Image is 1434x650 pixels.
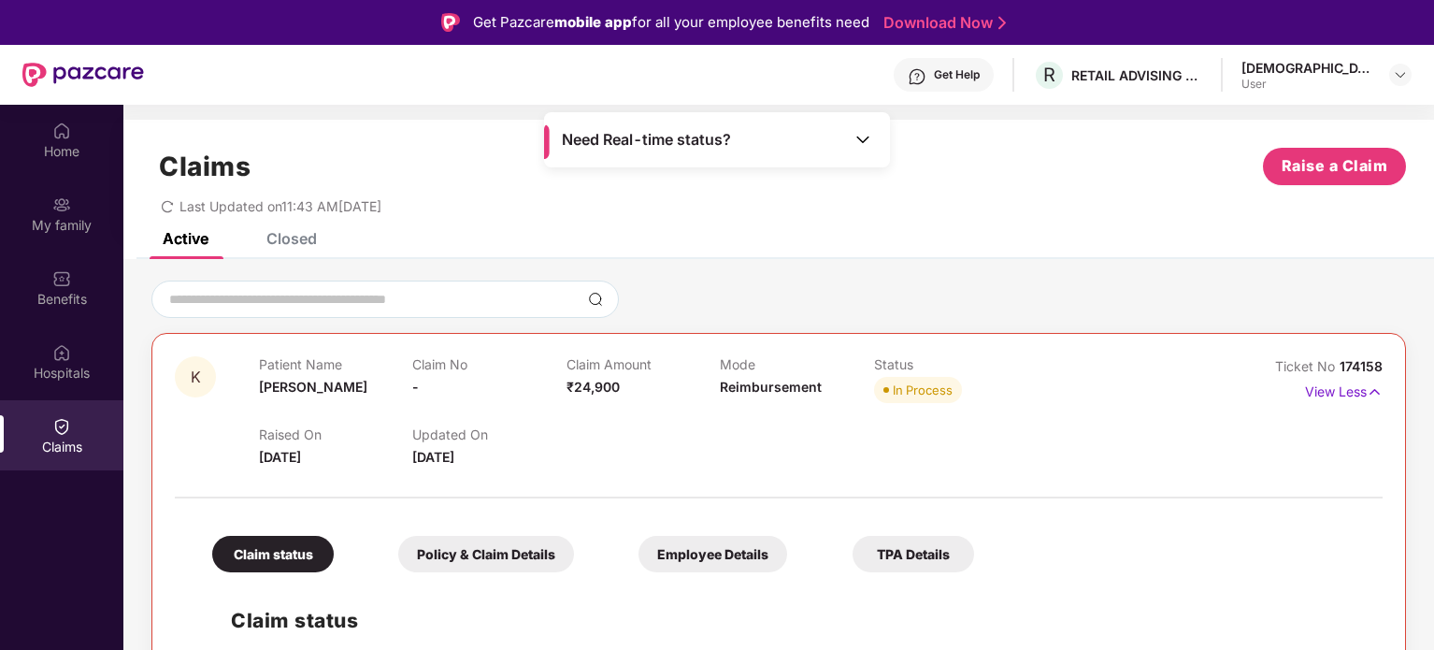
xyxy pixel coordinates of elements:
[934,67,980,82] div: Get Help
[1367,382,1383,402] img: svg+xml;base64,PHN2ZyB4bWxucz0iaHR0cDovL3d3dy53My5vcmcvMjAwMC9zdmciIHdpZHRoPSIxNyIgaGVpZ2h0PSIxNy...
[908,67,926,86] img: svg+xml;base64,PHN2ZyBpZD0iSGVscC0zMngzMiIgeG1sbnM9Imh0dHA6Ly93d3cudzMub3JnLzIwMDAvc3ZnIiB3aWR0aD...
[259,426,412,442] p: Raised On
[266,229,317,248] div: Closed
[883,13,1000,33] a: Download Now
[52,122,71,140] img: svg+xml;base64,PHN2ZyBpZD0iSG9tZSIgeG1sbnM9Imh0dHA6Ly93d3cudzMub3JnLzIwMDAvc3ZnIiB3aWR0aD0iMjAiIG...
[1263,148,1406,185] button: Raise a Claim
[1282,154,1388,178] span: Raise a Claim
[159,151,251,182] h1: Claims
[163,229,208,248] div: Active
[998,13,1006,33] img: Stroke
[874,356,1027,372] p: Status
[412,449,454,465] span: [DATE]
[212,536,334,572] div: Claim status
[554,13,632,31] strong: mobile app
[52,195,71,214] img: svg+xml;base64,PHN2ZyB3aWR0aD0iMjAiIGhlaWdodD0iMjAiIHZpZXdCb3g9IjAgMCAyMCAyMCIgZmlsbD0ibm9uZSIgeG...
[412,426,566,442] p: Updated On
[441,13,460,32] img: Logo
[52,269,71,288] img: svg+xml;base64,PHN2ZyBpZD0iQmVuZWZpdHMiIHhtbG5zPSJodHRwOi8vd3d3LnczLm9yZy8yMDAwL3N2ZyIgd2lkdGg9Ij...
[588,292,603,307] img: svg+xml;base64,PHN2ZyBpZD0iU2VhcmNoLTMyeDMyIiB4bWxucz0iaHR0cDovL3d3dy53My5vcmcvMjAwMC9zdmciIHdpZH...
[179,198,381,214] span: Last Updated on 11:43 AM[DATE]
[566,356,720,372] p: Claim Amount
[1340,358,1383,374] span: 174158
[1043,64,1055,86] span: R
[259,449,301,465] span: [DATE]
[398,536,574,572] div: Policy & Claim Details
[853,130,872,149] img: Toggle Icon
[161,198,174,214] span: redo
[259,379,367,395] span: [PERSON_NAME]
[22,63,144,87] img: New Pazcare Logo
[473,11,869,34] div: Get Pazcare for all your employee benefits need
[52,417,71,436] img: svg+xml;base64,PHN2ZyBpZD0iQ2xhaW0iIHhtbG5zPSJodHRwOi8vd3d3LnczLm9yZy8yMDAwL3N2ZyIgd2lkdGg9IjIwIi...
[1275,358,1340,374] span: Ticket No
[259,356,412,372] p: Patient Name
[1241,59,1372,77] div: [DEMOGRAPHIC_DATA]
[893,381,953,399] div: In Process
[1071,66,1202,84] div: RETAIL ADVISING SERVICES LLP
[562,130,731,150] span: Need Real-time status?
[638,536,787,572] div: Employee Details
[412,356,566,372] p: Claim No
[412,379,419,395] span: -
[191,369,201,385] span: K
[1393,67,1408,82] img: svg+xml;base64,PHN2ZyBpZD0iRHJvcGRvd24tMzJ4MzIiIHhtbG5zPSJodHRwOi8vd3d3LnczLm9yZy8yMDAwL3N2ZyIgd2...
[52,343,71,362] img: svg+xml;base64,PHN2ZyBpZD0iSG9zcGl0YWxzIiB4bWxucz0iaHR0cDovL3d3dy53My5vcmcvMjAwMC9zdmciIHdpZHRoPS...
[720,356,873,372] p: Mode
[566,379,620,395] span: ₹24,900
[1241,77,1372,92] div: User
[1305,377,1383,402] p: View Less
[231,605,1364,636] h2: Claim status
[720,379,822,395] span: Reimbursement
[853,536,974,572] div: TPA Details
